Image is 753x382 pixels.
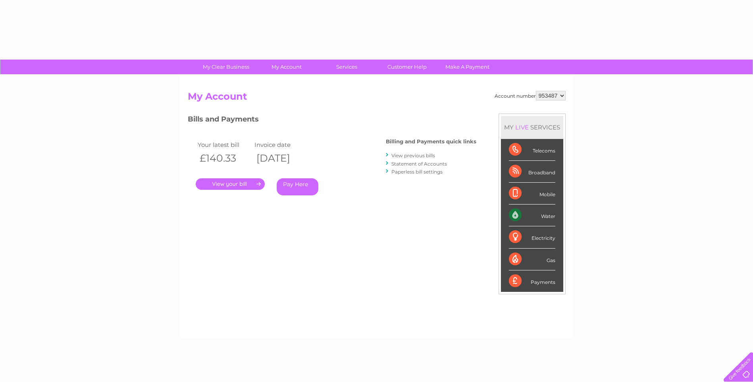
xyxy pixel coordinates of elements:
[196,178,265,190] a: .
[495,91,566,100] div: Account number
[509,205,555,226] div: Water
[277,178,318,195] a: Pay Here
[514,123,530,131] div: LIVE
[509,249,555,270] div: Gas
[196,139,253,150] td: Your latest bill
[252,139,310,150] td: Invoice date
[501,116,563,139] div: MY SERVICES
[509,226,555,248] div: Electricity
[509,183,555,205] div: Mobile
[391,169,443,175] a: Paperless bill settings
[391,161,447,167] a: Statement of Accounts
[314,60,379,74] a: Services
[435,60,500,74] a: Make A Payment
[188,114,476,127] h3: Bills and Payments
[196,150,253,166] th: £140.33
[509,139,555,161] div: Telecoms
[252,150,310,166] th: [DATE]
[509,161,555,183] div: Broadband
[254,60,319,74] a: My Account
[188,91,566,106] h2: My Account
[374,60,440,74] a: Customer Help
[509,270,555,292] div: Payments
[391,152,435,158] a: View previous bills
[193,60,259,74] a: My Clear Business
[386,139,476,145] h4: Billing and Payments quick links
